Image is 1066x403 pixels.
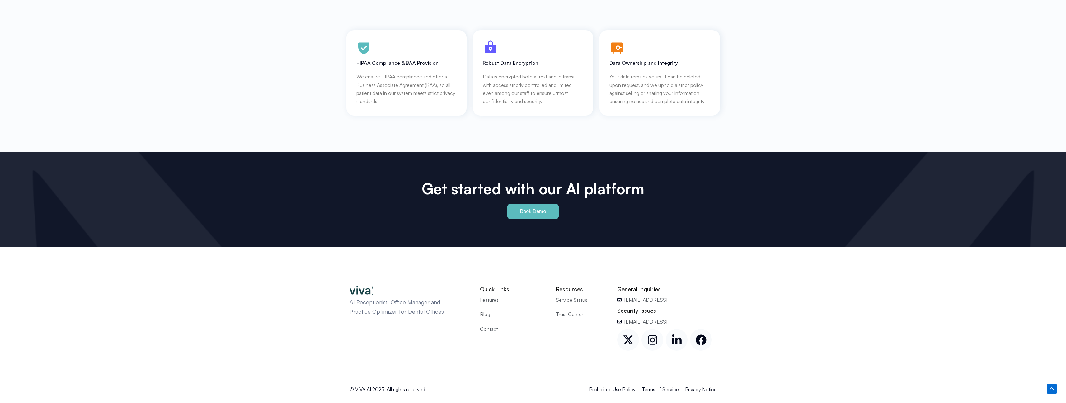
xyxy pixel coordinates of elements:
a: Features [480,296,547,304]
h3: Data Ownership and Integrity [609,60,710,66]
a: Blog [480,310,547,318]
span: Service Status [556,296,587,304]
h2: Security Issues [617,307,716,314]
span: [EMAIL_ADDRESS] [623,318,667,326]
a: Trust Center [556,310,608,318]
p: © VIVA AI 2025. All rights reserved [350,385,511,393]
span: Contact [480,325,498,333]
span: Book Demo [520,209,546,214]
a: Contact [480,325,547,333]
h2: Get started with our Al platform [406,180,661,198]
span: [EMAIL_ADDRESS] [623,296,667,304]
p: Your data remains yours. It can be deleted upon request, and we uphold a strict policy against se... [609,73,710,106]
h2: General Inquiries [617,286,716,293]
h2: Quick Links [480,286,547,293]
a: Book Demo [507,204,559,219]
a: Privacy Notice [685,385,717,393]
span: Features [480,296,499,304]
p: AI Receptionist, Office Manager and Practice Optimizer for Dental Offices [350,298,458,316]
p: Data is encrypted both at rest and in transit. with access strictly controlled and limited even a... [483,73,583,106]
h3: Robust Data Encryption [483,60,583,66]
span: Trust Center [556,310,583,318]
h3: HIPAA Compliance & BAA Provision [356,60,457,66]
a: [EMAIL_ADDRESS] [617,318,716,326]
a: [EMAIL_ADDRESS] [617,296,716,304]
span: Blog [480,310,490,318]
a: Prohibited Use Policy [589,385,636,393]
a: Terms of Service [642,385,679,393]
a: Service Status [556,296,608,304]
p: We ensure HIPAA compliance and offer a Business Associate Agreement (BAA), so all patient data in... [356,73,457,106]
h2: Resources [556,286,608,293]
